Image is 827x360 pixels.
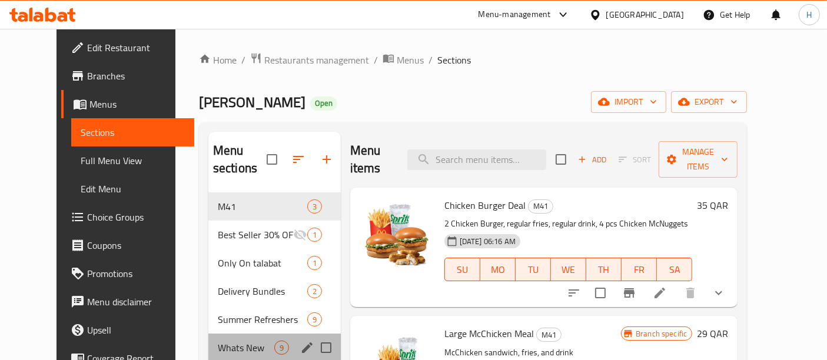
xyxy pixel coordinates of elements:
button: Branch-specific-item [615,279,643,307]
span: SA [662,261,687,278]
a: Sections [71,118,195,146]
button: export [671,91,747,113]
span: Sections [437,53,471,67]
a: Menu disclaimer [61,288,195,316]
button: edit [298,339,316,356]
span: Upsell [87,323,185,337]
span: Branch specific [631,328,692,339]
span: 1 [308,258,321,269]
button: TU [516,258,551,281]
span: Add [576,153,608,166]
span: 2 [308,286,321,297]
div: Whats New [218,341,274,355]
p: 2 Chicken Burger, regular fries, regular drink, 4 pcs Chicken McNuggets [444,216,693,231]
span: Delivery Bundles [218,284,307,298]
div: M41 [218,199,307,214]
div: M41 [536,328,562,342]
a: Full Menu View [71,146,195,175]
div: items [307,312,322,326]
a: Branches [61,62,195,90]
span: WE [556,261,582,278]
div: items [307,284,322,298]
nav: breadcrumb [199,52,747,68]
span: Select to update [588,281,613,305]
span: Only On talabat [218,256,307,270]
svg: Inactive section [293,228,307,242]
div: Best Seller 30% OFF1 [208,221,341,249]
span: Full Menu View [81,154,185,168]
div: Summer Refreshers9 [208,305,341,334]
a: Promotions [61,259,195,288]
button: SA [657,258,692,281]
a: Restaurants management [250,52,369,68]
button: MO [480,258,516,281]
span: Menus [89,97,185,111]
span: Coupons [87,238,185,252]
a: Edit Menu [71,175,195,203]
span: Select section first [611,151,659,169]
img: Chicken Burger Deal [360,197,435,272]
span: TH [591,261,617,278]
div: Best Seller 30% OFF [218,228,293,242]
button: Add section [313,145,341,174]
div: items [307,228,322,242]
a: Edit Restaurant [61,34,195,62]
h6: 29 QAR [697,325,728,342]
li: / [241,53,245,67]
span: Sections [81,125,185,139]
span: 3 [308,201,321,212]
svg: Show Choices [712,286,726,300]
a: Choice Groups [61,203,195,231]
span: [DATE] 06:16 AM [455,236,520,247]
span: Sort sections [284,145,313,174]
div: Delivery Bundles2 [208,277,341,305]
li: / [374,53,378,67]
h2: Menu sections [213,142,267,177]
span: MO [485,261,511,278]
button: Add [573,151,611,169]
div: items [307,199,322,214]
li: / [429,53,433,67]
span: Summer Refreshers [218,312,307,326]
a: Upsell [61,316,195,344]
span: Edit Restaurant [87,41,185,55]
button: Manage items [659,141,738,178]
span: 9 [275,342,288,354]
span: Menu disclaimer [87,295,185,309]
span: Restaurants management [264,53,369,67]
span: Promotions [87,266,185,281]
span: Edit Menu [81,182,185,196]
div: items [274,341,289,355]
div: Only On talabat1 [208,249,341,277]
span: 9 [308,314,321,325]
div: Open [310,96,337,111]
button: FR [622,258,657,281]
input: search [407,149,546,170]
span: Add item [573,151,611,169]
span: Choice Groups [87,210,185,224]
button: sort-choices [560,279,588,307]
button: TH [586,258,622,281]
span: Select all sections [260,147,284,172]
a: Home [199,53,237,67]
div: [GEOGRAPHIC_DATA] [606,8,684,21]
a: Edit menu item [653,286,667,300]
span: H [806,8,812,21]
a: Menus [61,90,195,118]
div: Menu-management [479,8,551,22]
a: Coupons [61,231,195,259]
button: show more [705,279,733,307]
div: M413 [208,192,341,221]
button: WE [551,258,586,281]
div: items [307,256,322,270]
span: 1 [308,229,321,241]
span: Large McChicken Meal [444,325,534,342]
button: delete [676,279,705,307]
h2: Menu items [350,142,394,177]
div: M41 [528,199,553,214]
button: SU [444,258,480,281]
span: M41 [537,328,561,342]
